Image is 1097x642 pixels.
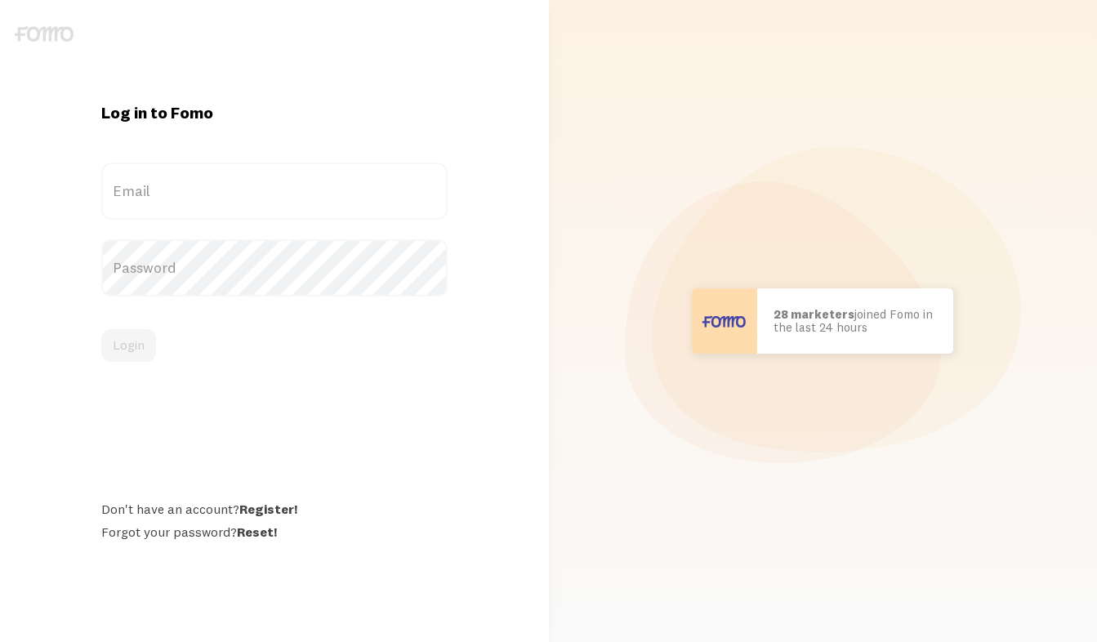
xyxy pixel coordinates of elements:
img: User avatar [692,288,757,354]
div: Forgot your password? [101,524,448,540]
b: 28 marketers [774,306,854,322]
p: joined Fomo in the last 24 hours [774,308,937,335]
div: Don't have an account? [101,501,448,517]
a: Register! [239,501,297,517]
label: Email [101,163,448,220]
h1: Log in to Fomo [101,102,448,123]
img: fomo-logo-gray-b99e0e8ada9f9040e2984d0d95b3b12da0074ffd48d1e5cb62ac37fc77b0b268.svg [15,26,74,42]
label: Password [101,239,448,296]
a: Reset! [237,524,277,540]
